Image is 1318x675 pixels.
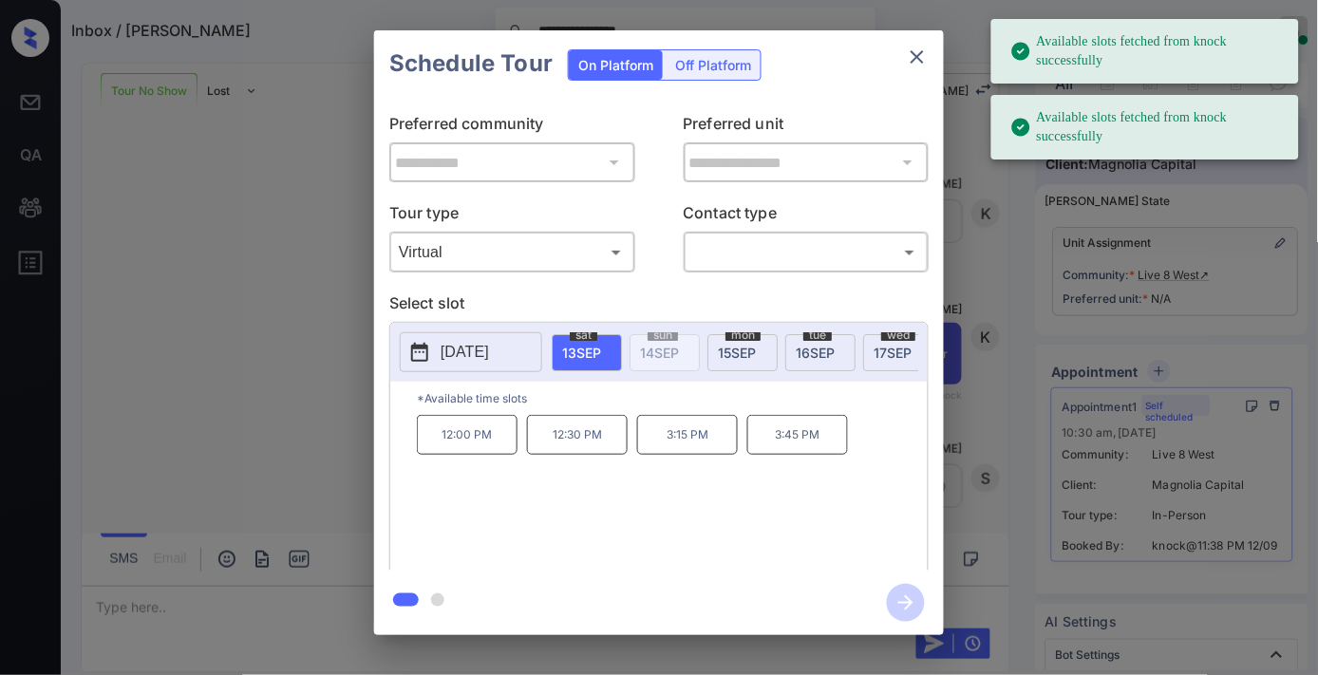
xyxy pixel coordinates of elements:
p: Preferred unit [684,112,930,142]
button: [DATE] [400,332,542,372]
p: Select slot [389,291,929,322]
span: 16 SEP [796,345,835,361]
p: 3:15 PM [637,415,738,455]
h2: Schedule Tour [374,30,568,97]
div: date-select [785,334,856,371]
p: 3:45 PM [747,415,848,455]
span: 13 SEP [562,345,601,361]
p: 12:30 PM [527,415,628,455]
div: Off Platform [666,50,761,80]
span: 15 SEP [718,345,756,361]
p: [DATE] [441,341,489,364]
span: sat [570,329,597,341]
div: date-select [552,334,622,371]
span: 17 SEP [874,345,912,361]
button: close [898,38,936,76]
p: Contact type [684,201,930,232]
span: tue [803,329,832,341]
div: date-select [863,334,933,371]
div: date-select [707,334,778,371]
div: Available slots fetched from knock successfully [1010,25,1284,78]
p: 12:00 PM [417,415,518,455]
div: Available slots fetched from knock successfully [1010,101,1284,154]
p: *Available time slots [417,382,928,415]
div: On Platform [569,50,663,80]
p: Tour type [389,201,635,232]
span: mon [725,329,761,341]
div: Virtual [394,236,631,268]
p: Preferred community [389,112,635,142]
span: wed [881,329,915,341]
